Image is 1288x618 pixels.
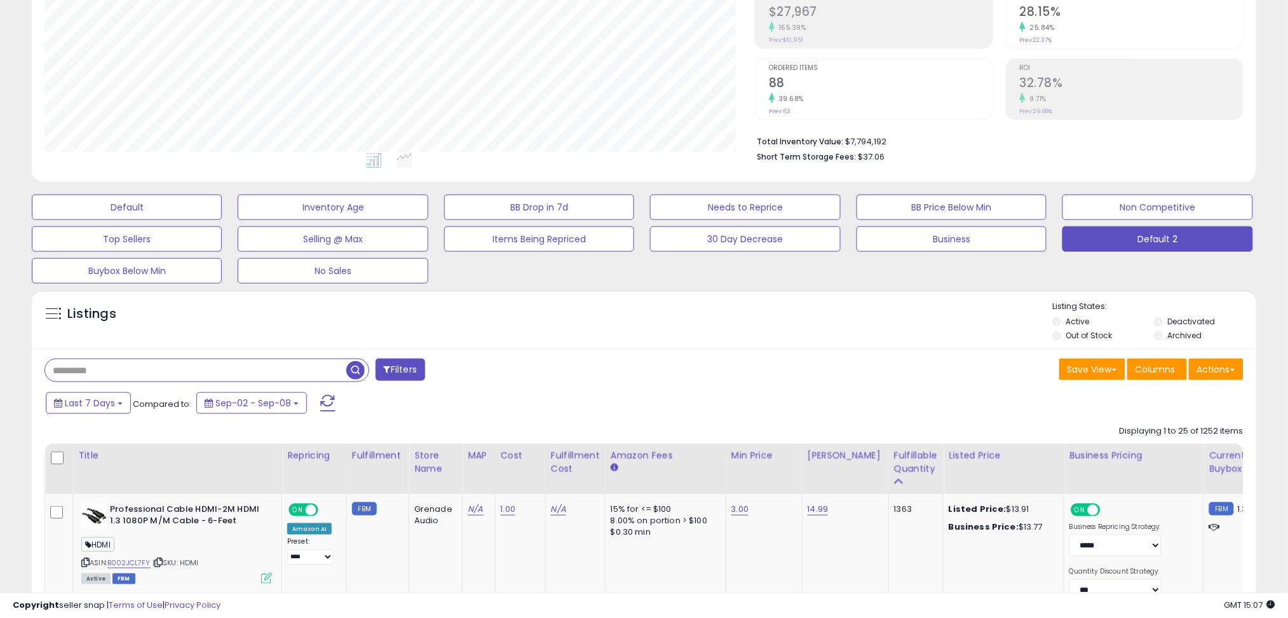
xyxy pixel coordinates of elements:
[611,515,716,526] div: 8.00% on portion > $100
[769,36,803,44] small: Prev: $10,951
[1224,599,1275,611] span: 2025-09-16 15:07 GMT
[290,504,306,515] span: ON
[32,258,222,284] button: Buybox Below Min
[808,503,829,516] a: 14.99
[650,226,840,252] button: 30 Day Decrease
[949,503,1007,515] b: Listed Price:
[1020,76,1243,93] h2: 32.78%
[107,558,151,568] a: B002JCL7FY
[769,76,992,93] h2: 88
[238,195,428,220] button: Inventory Age
[769,107,790,115] small: Prev: 63
[414,504,452,526] div: Grenade Audio
[376,359,425,381] button: Filters
[775,23,806,32] small: 155.39%
[287,449,341,462] div: Repricing
[414,449,457,476] div: Store Name
[894,449,938,476] div: Fulfillable Quantity
[215,397,291,409] span: Sep-02 - Sep-08
[13,599,59,611] strong: Copyright
[287,537,337,566] div: Preset:
[78,449,276,462] div: Title
[1069,567,1162,576] label: Quantity Discount Strategy:
[858,151,885,163] span: $37.06
[13,600,220,612] div: seller snap | |
[316,504,337,515] span: OFF
[1167,330,1202,341] label: Archived
[501,503,516,516] a: 1.00
[1062,226,1252,252] button: Default 2
[1020,107,1053,115] small: Prev: 29.88%
[1020,65,1243,72] span: ROI
[1053,301,1256,313] p: Listing States:
[468,503,483,516] a: N/A
[949,504,1054,515] div: $13.91
[650,195,840,220] button: Needs to Reprice
[1209,502,1234,516] small: FBM
[1072,504,1088,515] span: ON
[894,504,933,515] div: 1363
[1020,36,1052,44] small: Prev: 22.37%
[775,94,804,104] small: 39.68%
[1120,425,1244,437] div: Displaying 1 to 25 of 1252 items
[1066,316,1090,327] label: Active
[808,449,883,462] div: [PERSON_NAME]
[1020,4,1243,22] h2: 28.15%
[857,195,1047,220] button: BB Price Below Min
[949,521,1019,533] b: Business Price:
[110,504,264,530] b: Professional Cable HDMI-2M HDMI 1.3 1080P M/M Cable - 6-Feet
[287,523,332,535] div: Amazon AI
[1237,503,1252,515] span: 1.39
[1167,316,1215,327] label: Deactivated
[501,449,540,462] div: Cost
[1135,363,1176,376] span: Columns
[1026,94,1047,104] small: 9.71%
[949,449,1059,462] div: Listed Price
[611,504,716,515] div: 15% for <= $100
[81,573,111,584] span: All listings currently available for purchase on Amazon
[1066,330,1113,341] label: Out of Stock
[1209,449,1275,476] div: Current Buybox Price
[65,397,115,409] span: Last 7 Days
[551,503,566,516] a: N/A
[133,398,191,410] span: Compared to:
[857,226,1047,252] button: Business
[67,305,116,323] h5: Listings
[32,195,222,220] button: Default
[1059,359,1125,380] button: Save View
[1069,523,1162,532] label: Business Repricing Strategy:
[757,136,843,147] b: Total Inventory Value:
[611,526,716,538] div: $0.30 min
[611,462,618,474] small: Amazon Fees.
[1069,449,1198,462] div: Business Pricing
[731,449,797,462] div: Min Price
[109,599,163,611] a: Terms of Use
[165,599,220,611] a: Privacy Policy
[949,521,1054,533] div: $13.77
[352,449,403,462] div: Fulfillment
[611,449,721,462] div: Amazon Fees
[769,4,992,22] h2: $27,967
[1189,359,1244,380] button: Actions
[32,226,222,252] button: Top Sellers
[1062,195,1252,220] button: Non Competitive
[81,504,107,529] img: 31VwIsRG0uL._SL40_.jpg
[444,226,634,252] button: Items Being Repriced
[1127,359,1187,380] button: Columns
[112,573,135,584] span: FBM
[769,65,992,72] span: Ordered Items
[81,537,114,552] span: HDMI
[1099,504,1119,515] span: OFF
[238,258,428,284] button: No Sales
[468,449,489,462] div: MAP
[731,503,749,516] a: 3.00
[196,392,307,414] button: Sep-02 - Sep-08
[238,226,428,252] button: Selling @ Max
[757,151,856,162] b: Short Term Storage Fees:
[551,449,600,476] div: Fulfillment Cost
[153,558,199,568] span: | SKU: HDMI
[444,195,634,220] button: BB Drop in 7d
[352,502,377,516] small: FBM
[757,133,1234,148] li: $7,794,192
[1026,23,1055,32] small: 25.84%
